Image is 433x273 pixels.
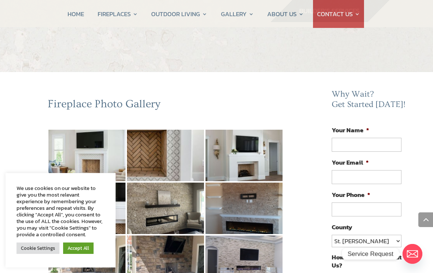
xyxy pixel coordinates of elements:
a: Email [403,244,422,264]
img: 3 [205,130,283,181]
label: How Did You Hear About Us? [332,253,401,269]
a: Cookie Settings [17,243,59,254]
label: Your Phone [332,191,370,199]
img: 6 [205,183,283,234]
div: We use cookies on our website to give you the most relevant experience by remembering your prefer... [17,185,105,238]
h2: Fireplace Photo Gallery [48,97,283,114]
label: Your Name [332,126,369,134]
label: Your Email [332,158,369,166]
img: 2 [127,130,204,181]
h2: Why Wait? Get Started [DATE]! [332,89,407,113]
label: County [332,223,352,231]
a: Accept All [63,243,94,254]
img: 1 [48,130,125,181]
img: 5 [127,183,204,234]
